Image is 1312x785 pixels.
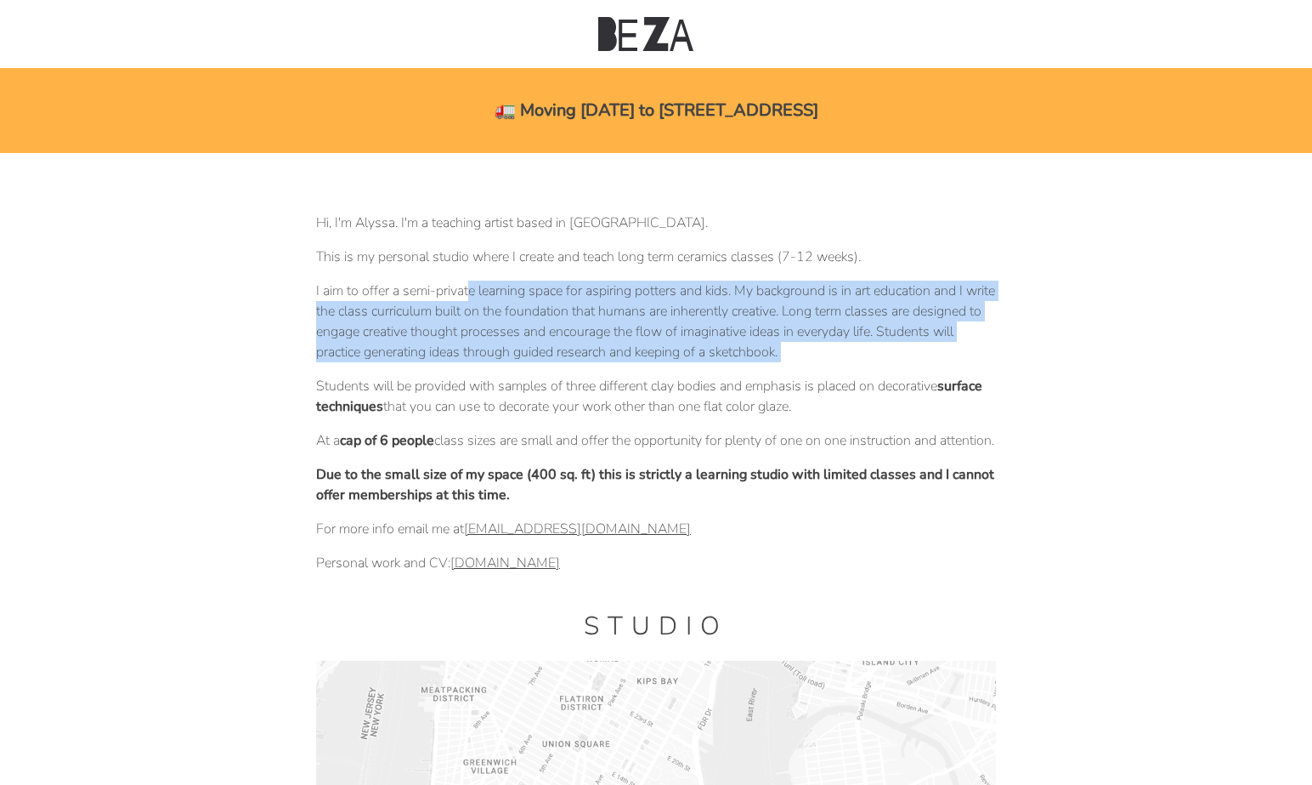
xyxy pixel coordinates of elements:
[598,17,693,51] img: Beza Studio Logo
[316,553,996,573] p: Personal work and CV:
[316,281,996,362] p: I aim to offer a semi-private learning space for aspiring potters and kids. My background is in a...
[316,519,996,539] p: For more info email me at
[464,520,691,538] a: [EMAIL_ADDRESS][DOMAIN_NAME]
[340,431,434,450] strong: cap of 6 people
[450,554,560,572] a: [DOMAIN_NAME]
[316,377,982,416] strong: surface techniques
[316,376,996,417] p: Students will be provided with samples of three different clay bodies and emphasis is placed on d...
[316,247,996,267] p: This is my personal studio where I create and teach long term ceramics classes (7-12 weeks).
[316,465,994,504] strong: Due to the small size of my space (400 sq. ft) this is strictly a learning studio with limited cl...
[316,430,996,451] p: At a class sizes are small and offer the opportunity for plenty of one on one instruction and att...
[316,609,996,644] h1: Studio
[316,213,996,233] p: Hi, I'm Alyssa. I'm a teaching artist based in [GEOGRAPHIC_DATA].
